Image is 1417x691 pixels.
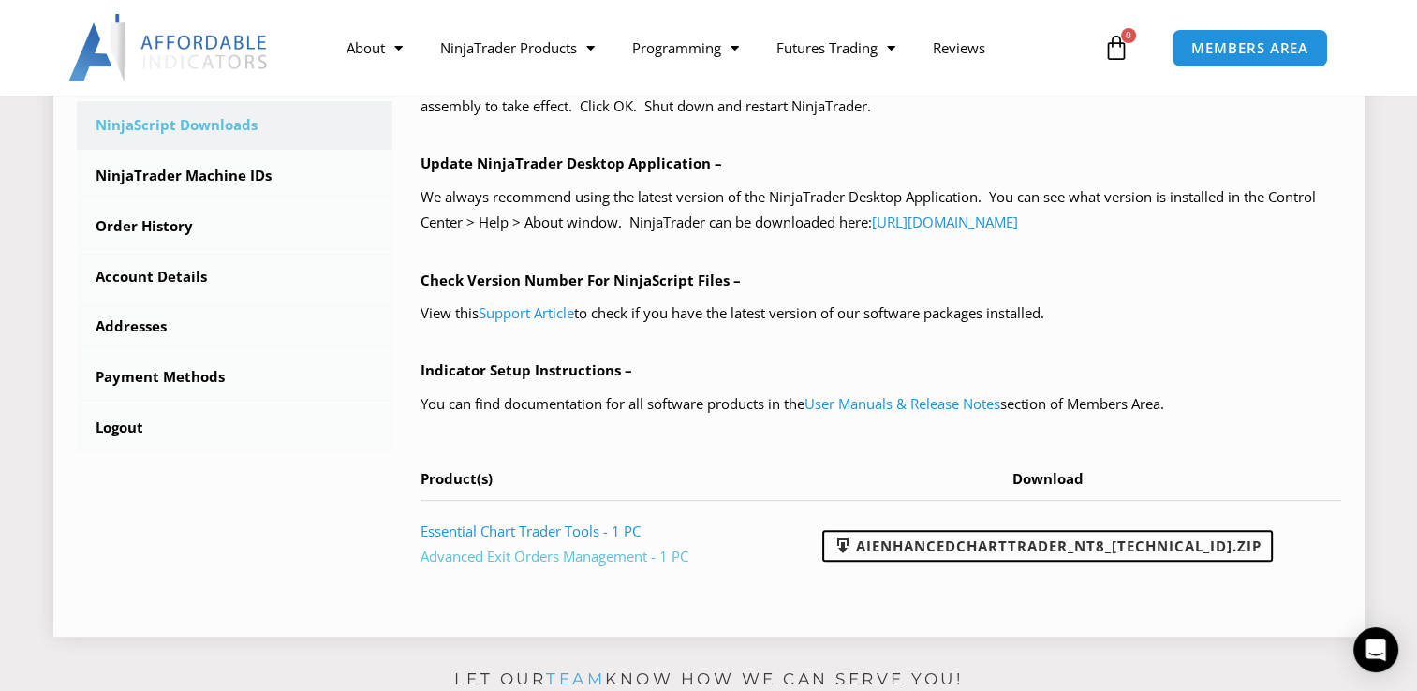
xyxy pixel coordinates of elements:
[421,469,493,488] span: Product(s)
[421,26,613,69] a: NinjaTrader Products
[421,522,641,540] a: Essential Chart Trader Tools - 1 PC
[421,271,741,289] b: Check Version Number For NinjaScript Files –
[758,26,914,69] a: Futures Trading
[77,404,393,452] a: Logout
[421,547,688,566] a: Advanced Exit Orders Management - 1 PC
[914,26,1004,69] a: Reviews
[77,302,393,351] a: Addresses
[822,530,1273,562] a: AIEnhancedChartTrader_NT8_[TECHNICAL_ID].zip
[77,353,393,402] a: Payment Methods
[77,152,393,200] a: NinjaTrader Machine IDs
[479,303,574,322] a: Support Article
[1012,469,1084,488] span: Download
[1172,29,1328,67] a: MEMBERS AREA
[1191,41,1308,55] span: MEMBERS AREA
[1121,28,1136,43] span: 0
[328,26,421,69] a: About
[77,202,393,251] a: Order History
[328,26,1099,69] nav: Menu
[546,669,605,688] a: team
[77,253,393,301] a: Account Details
[421,391,1341,418] p: You can find documentation for all software products in the section of Members Area.
[421,360,632,379] b: Indicator Setup Instructions –
[1353,627,1398,672] div: Open Intercom Messenger
[804,394,1000,413] a: User Manuals & Release Notes
[68,14,270,81] img: LogoAI | Affordable Indicators – NinjaTrader
[872,213,1018,231] a: [URL][DOMAIN_NAME]
[613,26,758,69] a: Programming
[1075,21,1158,75] a: 0
[421,184,1341,237] p: We always recommend using the latest version of the NinjaTrader Desktop Application. You can see ...
[421,154,722,172] b: Update NinjaTrader Desktop Application –
[421,301,1341,327] p: View this to check if you have the latest version of our software packages installed.
[77,101,393,150] a: NinjaScript Downloads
